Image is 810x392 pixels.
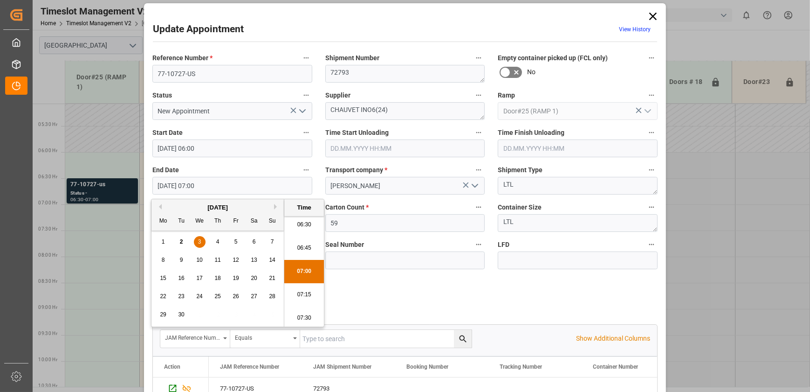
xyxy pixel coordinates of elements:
input: Type to search/select [498,102,658,120]
div: Choose Wednesday, September 10th, 2025 [194,254,206,266]
span: 23 [178,293,184,300]
span: 19 [233,275,239,281]
div: Choose Monday, September 1st, 2025 [158,236,169,248]
span: 25 [214,293,220,300]
button: Empty container picked up (FCL only) [645,52,658,64]
span: Time Finish Unloading [498,128,564,138]
div: Choose Thursday, September 18th, 2025 [212,273,224,284]
button: open menu [230,330,300,348]
div: Choose Tuesday, September 2nd, 2025 [176,236,187,248]
button: open menu [640,104,654,119]
button: Shipment Type [645,164,658,176]
div: Choose Tuesday, September 30th, 2025 [176,309,187,321]
span: 21 [269,275,275,281]
span: 10 [196,257,202,263]
span: 22 [160,293,166,300]
div: Choose Sunday, September 7th, 2025 [267,236,278,248]
textarea: LTL [498,177,658,195]
span: No [527,67,535,77]
button: Previous Month [156,204,162,210]
span: LFD [498,240,509,250]
li: 06:30 [284,213,324,237]
span: Time Start Unloading [325,128,389,138]
div: Choose Saturday, September 20th, 2025 [248,273,260,284]
div: We [194,216,206,227]
span: 4 [216,238,220,245]
input: DD.MM.YYYY HH:MM [152,177,312,195]
div: Equals [235,331,290,342]
div: Choose Friday, September 12th, 2025 [230,254,242,266]
span: 9 [180,257,183,263]
span: Status [152,91,172,100]
span: 30 [178,311,184,318]
span: Shipment Type [498,165,542,175]
div: Choose Tuesday, September 23rd, 2025 [176,291,187,302]
div: Choose Thursday, September 11th, 2025 [212,254,224,266]
span: 14 [269,257,275,263]
span: Container Size [498,203,542,212]
div: Choose Thursday, September 25th, 2025 [212,291,224,302]
span: 13 [251,257,257,263]
span: Seal Number [325,240,364,250]
button: Shipment Number [473,52,485,64]
button: End Date [300,164,312,176]
input: DD.MM.YYYY HH:MM [325,140,485,157]
div: Sa [248,216,260,227]
input: DD.MM.YYYY HH:MM [498,140,658,157]
div: Tu [176,216,187,227]
div: Choose Tuesday, September 16th, 2025 [176,273,187,284]
span: Supplier [325,91,350,100]
button: Start Date [300,126,312,139]
span: Booking Number [406,364,448,370]
div: Mo [158,216,169,227]
li: 07:00 [284,260,324,283]
input: Type to search/select [152,102,312,120]
div: Choose Wednesday, September 3rd, 2025 [194,236,206,248]
button: Ramp [645,89,658,101]
span: Reference Number [152,53,213,63]
span: 17 [196,275,202,281]
span: 7 [271,238,274,245]
span: Container Number [593,364,638,370]
button: Seal Number [473,238,485,251]
span: 12 [233,257,239,263]
li: 06:45 [284,237,324,260]
div: Choose Thursday, September 4th, 2025 [212,236,224,248]
span: Tracking Number [500,364,542,370]
div: month 2025-09 [154,233,281,324]
span: JAM Reference Number [220,364,279,370]
span: Carton Count [325,203,369,212]
div: Choose Sunday, September 14th, 2025 [267,254,278,266]
p: Show Additional Columns [576,334,650,343]
div: Fr [230,216,242,227]
button: Next Month [274,204,280,210]
textarea: 72793 [325,65,485,83]
span: 15 [160,275,166,281]
button: Carton Count * [473,201,485,213]
li: 07:15 [284,283,324,307]
div: Su [267,216,278,227]
span: 5 [234,238,238,245]
span: 11 [214,257,220,263]
div: Choose Friday, September 26th, 2025 [230,291,242,302]
div: [DATE] [151,203,284,212]
span: Start Date [152,128,183,138]
input: DD.MM.YYYY HH:MM [152,140,312,157]
span: Transport company [325,165,387,175]
button: open menu [295,104,309,119]
div: Choose Friday, September 19th, 2025 [230,273,242,284]
span: 8 [162,257,165,263]
span: Ramp [498,91,515,100]
button: open menu [160,330,230,348]
div: Choose Wednesday, September 17th, 2025 [194,273,206,284]
span: 16 [178,275,184,281]
button: Time Finish Unloading [645,126,658,139]
span: Empty container picked up (FCL only) [498,53,608,63]
div: Choose Monday, September 29th, 2025 [158,309,169,321]
button: search button [454,330,472,348]
div: Time [287,203,322,212]
div: Choose Monday, September 22nd, 2025 [158,291,169,302]
span: 24 [196,293,202,300]
span: End Date [152,165,179,175]
span: 28 [269,293,275,300]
